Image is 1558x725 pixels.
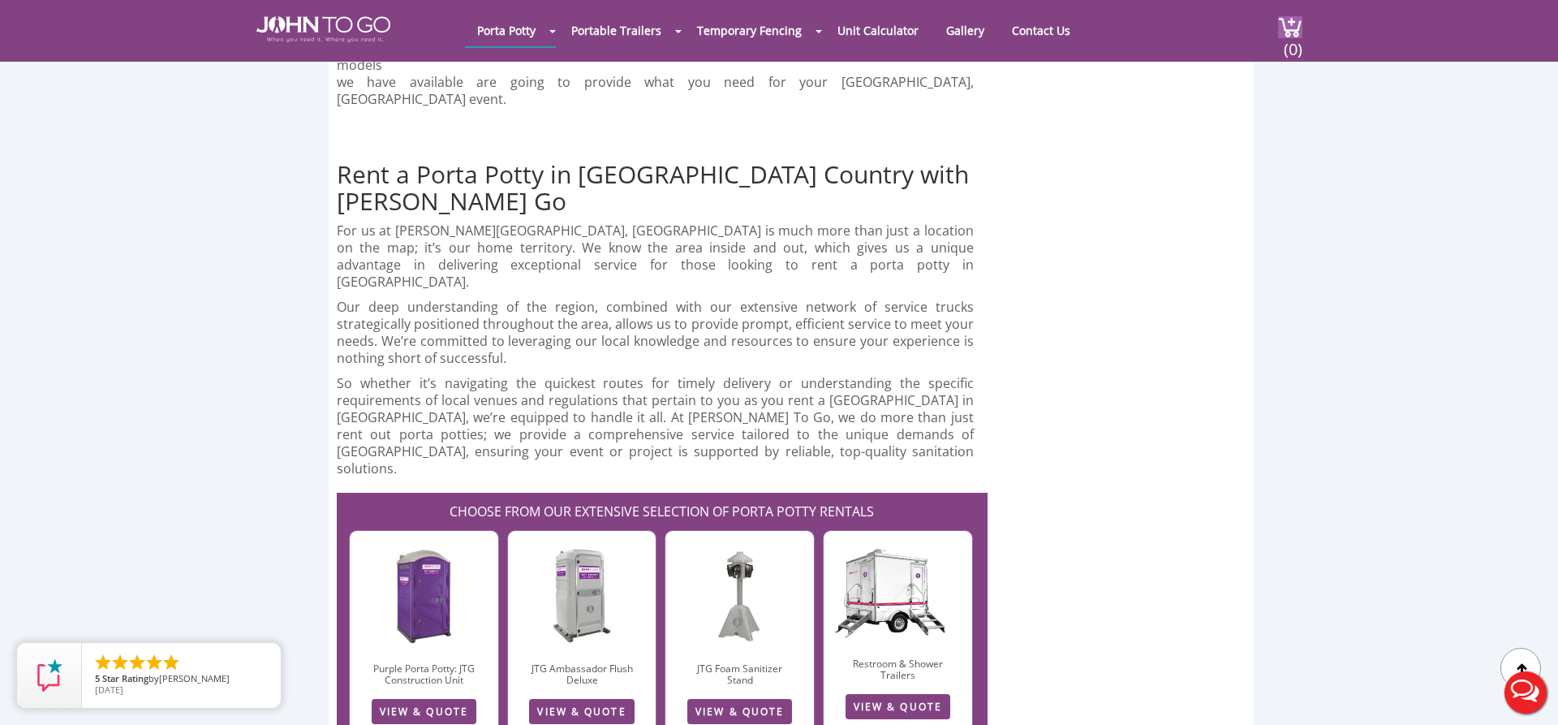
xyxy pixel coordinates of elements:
[1283,25,1302,60] span: (0)
[337,375,974,477] p: So whether it’s navigating the quickest routes for timely delivery or understanding the specific ...
[1278,16,1302,38] img: cart a
[846,694,950,719] a: VIEW & QUOTE
[685,15,814,46] a: Temporary Fencing
[559,15,674,46] a: Portable Trailers
[551,547,613,645] img: Porta Potty Rental Near Me: Rockland County - Porta Potty
[697,662,782,687] a: JTG Foam Sanitizer Stand
[372,699,476,724] a: VIEW & QUOTE
[712,547,768,645] img: Porta Potty Rental Near Me: Rockland County - Porta Potty
[144,653,164,672] li: 
[161,653,181,672] li: 
[127,653,147,672] li: 
[95,684,123,696] span: [DATE]
[687,699,792,724] a: VIEW & QUOTE
[1493,660,1558,725] button: Live Chat
[95,672,100,684] span: 5
[853,657,943,682] a: Restroom & Shower Trailers
[825,15,931,46] a: Unit Calculator
[345,493,979,522] h2: CHOOSE FROM OUR EXTENSIVE SELECTION OF PORTA POTTY RENTALS
[337,222,974,291] p: For us at [PERSON_NAME][GEOGRAPHIC_DATA], [GEOGRAPHIC_DATA] is much more than just a location on ...
[373,662,475,687] a: Purple Porta Potty: JTG Construction Unit
[393,547,454,645] img: Porta Potty Rental Near Me: Rockland County - Porta Potty
[824,519,972,640] img: Porta Potty Rental Near Me: Rockland County - Porta Potty
[934,15,996,46] a: Gallery
[337,124,1014,214] h2: Rent a Porta Potty in [GEOGRAPHIC_DATA] Country with [PERSON_NAME] Go
[110,653,130,672] li: 
[102,672,148,684] span: Star Rating
[256,16,390,42] img: JOHN to go
[93,653,113,672] li: 
[529,699,634,724] a: VIEW & QUOTE
[95,674,268,685] span: by
[465,15,548,46] a: Porta Potty
[33,659,66,692] img: Review Rating
[532,662,633,687] a: JTG Ambassador Flush Deluxe
[1000,15,1082,46] a: Contact Us
[159,672,230,684] span: [PERSON_NAME]
[337,299,974,367] p: Our deep understanding of the region, combined with our extensive network of service trucks strat...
